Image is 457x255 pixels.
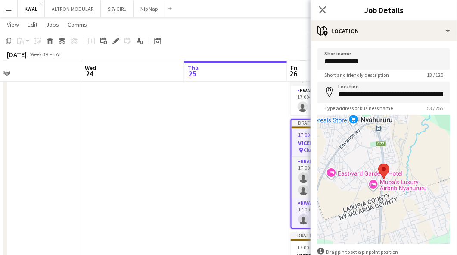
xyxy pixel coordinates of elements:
div: Location [311,21,457,41]
button: Nip Nap [134,0,165,17]
span: 25 [187,69,199,79]
a: Comms [64,19,90,30]
span: 53 / 255 [420,105,450,111]
span: Short and friendly description [317,72,396,78]
a: Jobs [43,19,62,30]
span: 26 [289,69,298,79]
app-job-card: Draft17:00-00:00 (7h) (Sat)0/3VICEROY ACTIVATION Club Choices2 RolesBrand Ambassador [PERSON_NAME... [291,119,387,229]
span: Wed [85,64,96,72]
div: Draft [291,232,387,239]
h3: VICEROY ACTIVATION [292,139,386,147]
span: Jobs [46,21,59,28]
button: SKY GIRL [101,0,134,17]
app-card-role: Brand Ambassador [PERSON_NAME]0/217:00-00:00 (7h) [292,157,386,198]
button: ALTRON MODULAR [45,0,101,17]
span: Edit [28,21,37,28]
a: View [3,19,22,30]
div: [DATE] [7,50,27,59]
span: Club Choices [304,147,332,153]
span: 17:00-00:00 (7h) (Sat) [298,244,344,251]
span: 17:00-00:00 (7h) (Sat) [298,132,345,138]
button: KWAL [18,0,45,17]
span: Fri [291,64,298,72]
span: Week 39 [28,51,50,57]
a: Edit [24,19,41,30]
app-card-role: KWAL SUPERVISOR0/117:00-00:00 (7h) [291,86,387,115]
span: 24 [84,69,96,79]
span: 13 / 120 [420,72,450,78]
span: Comms [68,21,87,28]
span: View [7,21,19,28]
span: Thu [188,64,199,72]
div: Draft [292,120,386,126]
div: EAT [53,51,62,57]
app-card-role: KWAL SUPERVISOR0/117:00-00:00 (7h) [292,198,386,228]
span: Type address or business name [317,105,400,111]
h3: Job Details [311,4,457,16]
